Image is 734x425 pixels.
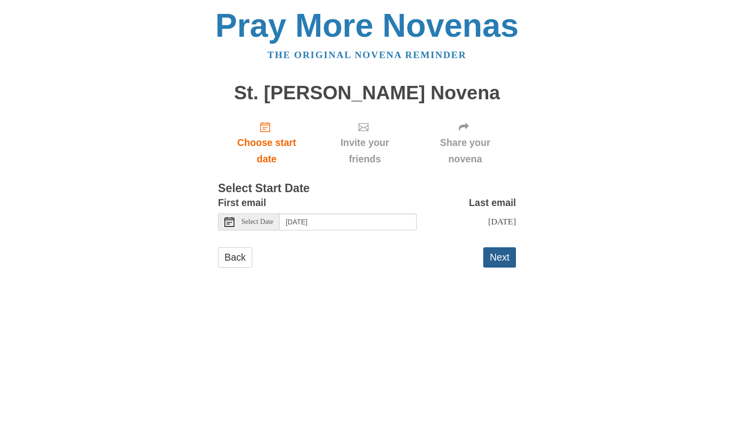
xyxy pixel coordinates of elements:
div: Click "Next" to confirm your start date first. [414,113,516,172]
label: Last email [469,195,516,211]
a: Choose start date [218,113,315,172]
span: Share your novena [424,135,506,167]
button: Next [483,247,516,268]
span: [DATE] [488,216,516,226]
a: Back [218,247,252,268]
span: Select Date [241,218,273,225]
a: Pray More Novenas [216,7,519,44]
h3: Select Start Date [218,182,516,195]
a: The original novena reminder [268,50,467,60]
span: Invite your friends [325,135,404,167]
div: Click "Next" to confirm your start date first. [315,113,414,172]
label: First email [218,195,266,211]
span: Choose start date [228,135,305,167]
h1: St. [PERSON_NAME] Novena [218,82,516,104]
